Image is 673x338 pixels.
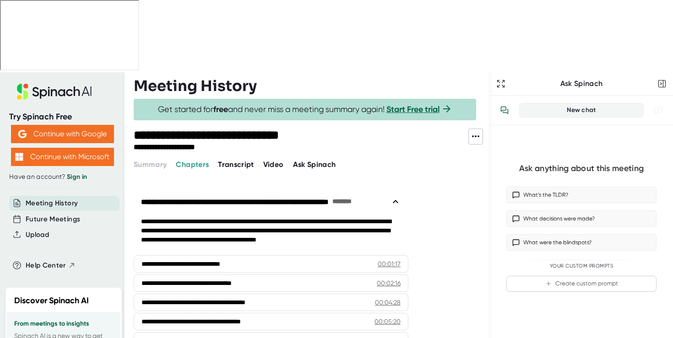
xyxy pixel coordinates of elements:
span: Summary [134,160,167,169]
div: 00:05:20 [374,317,401,326]
button: Continue with Google [11,125,114,143]
div: New chat [525,106,638,114]
img: Aehbyd4JwY73AAAAAElFTkSuQmCC [18,130,27,138]
button: Video [263,159,284,170]
div: Ask Spinach [507,79,656,88]
a: Start Free trial [386,104,440,114]
div: 00:04:28 [375,298,401,307]
span: Video [263,160,284,169]
b: free [213,104,228,114]
button: Create custom prompt [506,276,657,292]
h3: From meetings to insights [14,320,113,327]
span: Chapters [176,160,209,169]
div: Ask anything about this meeting [519,163,644,174]
div: Your Custom Prompts [506,263,657,269]
div: 00:01:17 [378,259,401,268]
button: Future Meetings [26,214,80,225]
button: What’s the TLDR? [506,187,657,203]
button: View conversation history [495,101,514,119]
button: Continue with Microsoft [11,148,114,166]
button: Chapters [176,159,209,170]
div: 00:02:16 [377,279,401,288]
button: What decisions were made? [506,210,657,227]
h3: Meeting History [134,77,257,95]
span: Ask Spinach [293,160,336,169]
button: Summary [134,159,167,170]
a: Sign in [67,173,87,181]
span: Transcript [218,160,254,169]
button: What were the blindspots? [506,234,657,251]
div: Have an account? [9,173,115,181]
button: Upload [26,230,49,240]
button: Ask Spinach [293,159,336,170]
h2: Discover Spinach AI [14,295,89,307]
button: Expand to Ask Spinach page [494,77,507,90]
span: Get started for and never miss a meeting summary again! [158,104,452,115]
button: Help Center [26,260,76,271]
span: Help Center [26,260,66,271]
button: Meeting History [26,198,78,209]
button: Close conversation sidebar [656,77,668,90]
button: Transcript [218,159,254,170]
div: Try Spinach Free [9,112,115,122]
